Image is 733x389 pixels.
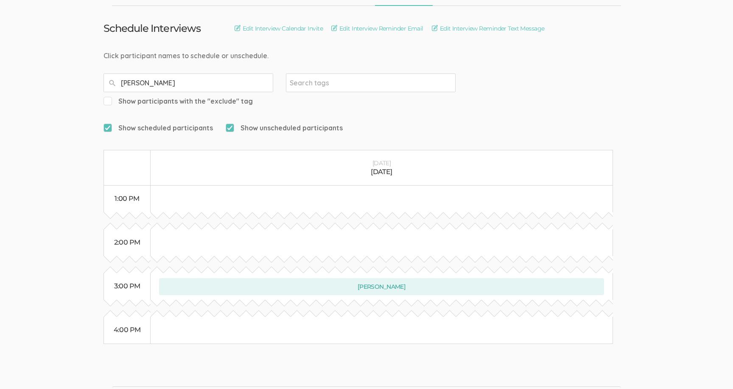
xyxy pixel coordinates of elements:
[432,24,545,33] a: Edit Interview Reminder Text Message
[159,159,604,167] div: [DATE]
[104,96,253,106] span: Show participants with the "exclude" tag
[104,23,201,34] h3: Schedule Interviews
[235,24,323,33] a: Edit Interview Calendar Invite
[159,167,604,177] div: [DATE]
[104,123,213,133] span: Show scheduled participants
[112,238,142,248] div: 2:00 PM
[112,194,142,204] div: 1:00 PM
[691,348,733,389] iframe: Chat Widget
[104,51,629,61] div: Click participant names to schedule or unschedule.
[104,73,273,92] input: Search participants
[290,77,343,88] input: Search tags
[159,278,604,295] button: [PERSON_NAME]
[331,24,423,33] a: Edit Interview Reminder Email
[112,325,142,335] div: 4:00 PM
[112,282,142,291] div: 3:00 PM
[226,123,343,133] span: Show unscheduled participants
